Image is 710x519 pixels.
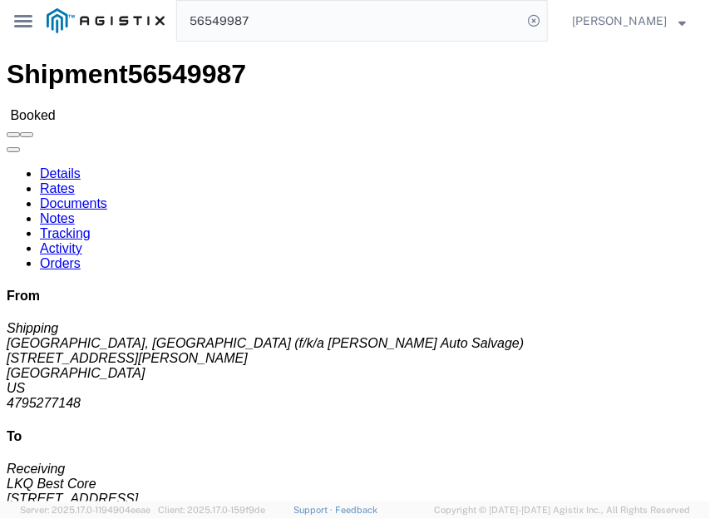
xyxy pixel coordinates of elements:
span: Joey Vernier [572,12,667,30]
input: Search for shipment number, reference number [177,1,522,41]
span: Server: 2025.17.0-1194904eeae [20,505,150,515]
a: Support [293,505,335,515]
span: Client: 2025.17.0-159f9de [158,505,265,515]
img: logo [47,8,165,33]
button: [PERSON_NAME] [571,11,687,31]
span: Copyright © [DATE]-[DATE] Agistix Inc., All Rights Reserved [434,503,690,517]
a: Feedback [335,505,377,515]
